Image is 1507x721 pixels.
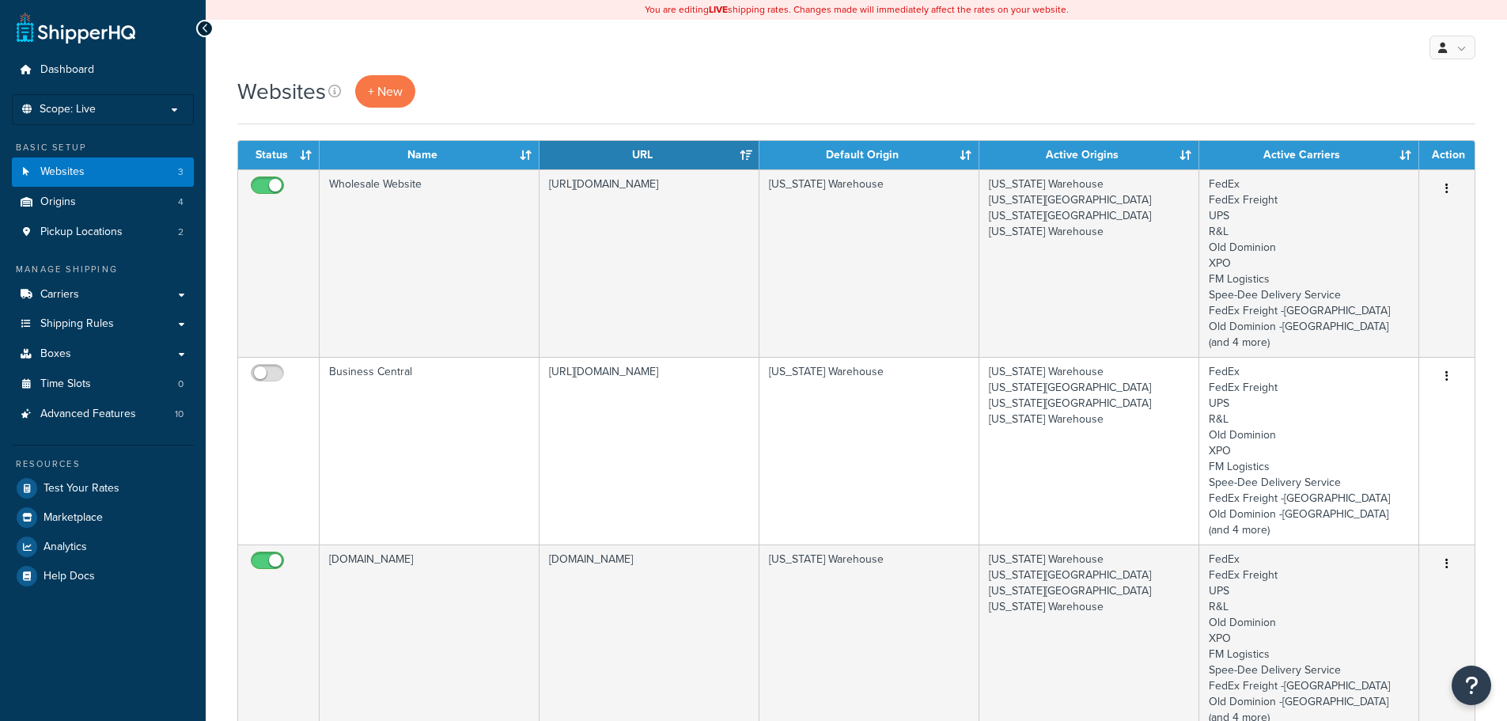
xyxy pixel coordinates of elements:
[1199,141,1419,169] th: Active Carriers: activate to sort column ascending
[44,511,103,525] span: Marketplace
[12,370,194,399] a: Time Slots 0
[12,218,194,247] a: Pickup Locations 2
[40,347,71,361] span: Boxes
[12,474,194,503] a: Test Your Rates
[40,103,96,116] span: Scope: Live
[12,141,194,154] div: Basic Setup
[40,317,114,331] span: Shipping Rules
[12,340,194,369] a: Boxes
[320,169,540,357] td: Wholesale Website
[320,141,540,169] th: Name: activate to sort column ascending
[40,408,136,421] span: Advanced Features
[979,169,1199,357] td: [US_STATE] Warehouse [US_STATE][GEOGRAPHIC_DATA] [US_STATE][GEOGRAPHIC_DATA] [US_STATE] Warehouse
[368,82,403,101] span: + New
[44,570,95,583] span: Help Docs
[40,288,79,302] span: Carriers
[238,141,320,169] th: Status: activate to sort column ascending
[355,75,415,108] a: + New
[12,188,194,217] li: Origins
[540,169,759,357] td: [URL][DOMAIN_NAME]
[12,400,194,429] li: Advanced Features
[12,533,194,561] a: Analytics
[175,408,184,421] span: 10
[178,378,184,391] span: 0
[1452,666,1491,705] button: Open Resource Center
[12,370,194,399] li: Time Slots
[12,218,194,247] li: Pickup Locations
[320,357,540,545] td: Business Central
[540,141,759,169] th: URL: activate to sort column ascending
[178,165,184,179] span: 3
[979,141,1199,169] th: Active Origins: activate to sort column ascending
[12,188,194,217] a: Origins 4
[12,457,194,471] div: Resources
[40,378,91,391] span: Time Slots
[709,2,728,17] b: LIVE
[12,263,194,276] div: Manage Shipping
[44,541,87,554] span: Analytics
[12,55,194,85] a: Dashboard
[12,280,194,309] a: Carriers
[40,226,123,239] span: Pickup Locations
[759,357,979,545] td: [US_STATE] Warehouse
[759,141,979,169] th: Default Origin: activate to sort column ascending
[1199,169,1419,357] td: FedEx FedEx Freight UPS R&L Old Dominion XPO FM Logistics Spee-Dee Delivery Service FedEx Freight...
[178,195,184,209] span: 4
[12,400,194,429] a: Advanced Features 10
[1199,357,1419,545] td: FedEx FedEx Freight UPS R&L Old Dominion XPO FM Logistics Spee-Dee Delivery Service FedEx Freight...
[12,503,194,532] a: Marketplace
[540,357,759,545] td: [URL][DOMAIN_NAME]
[44,482,119,495] span: Test Your Rates
[17,12,135,44] a: ShipperHQ Home
[40,165,85,179] span: Websites
[178,226,184,239] span: 2
[1419,141,1475,169] th: Action
[237,76,326,107] h1: Websites
[12,309,194,339] a: Shipping Rules
[979,357,1199,545] td: [US_STATE] Warehouse [US_STATE][GEOGRAPHIC_DATA] [US_STATE][GEOGRAPHIC_DATA] [US_STATE] Warehouse
[40,195,76,209] span: Origins
[12,157,194,187] a: Websites 3
[40,63,94,77] span: Dashboard
[759,169,979,357] td: [US_STATE] Warehouse
[12,562,194,590] a: Help Docs
[12,157,194,187] li: Websites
